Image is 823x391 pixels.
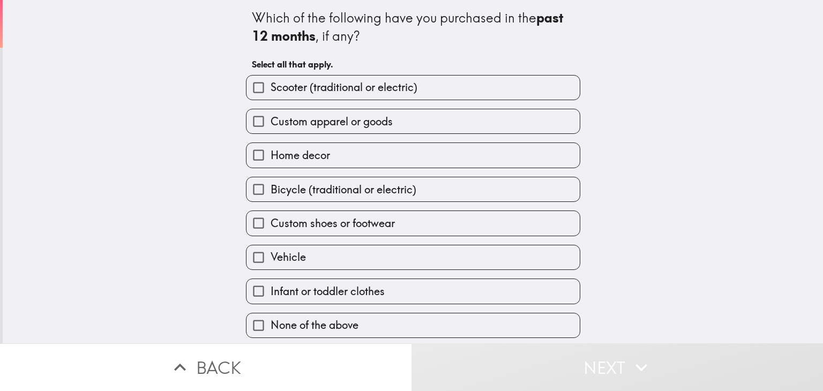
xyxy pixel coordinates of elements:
button: None of the above [246,313,580,337]
button: Custom shoes or footwear [246,211,580,235]
span: Bicycle (traditional or electric) [271,182,416,197]
button: Custom apparel or goods [246,109,580,133]
span: Home decor [271,148,330,163]
button: Home decor [246,143,580,167]
button: Bicycle (traditional or electric) [246,177,580,201]
button: Next [411,343,823,391]
span: None of the above [271,318,358,333]
span: Scooter (traditional or electric) [271,80,417,95]
div: Which of the following have you purchased in the , if any? [252,9,574,45]
span: Vehicle [271,250,306,265]
b: past 12 months [252,10,566,44]
span: Infant or toddler clothes [271,284,385,299]
button: Scooter (traditional or electric) [246,76,580,100]
span: Custom apparel or goods [271,114,393,129]
button: Infant or toddler clothes [246,279,580,303]
span: Custom shoes or footwear [271,216,395,231]
button: Vehicle [246,245,580,269]
h6: Select all that apply. [252,58,574,70]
